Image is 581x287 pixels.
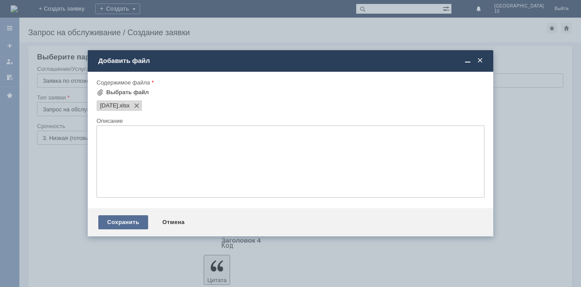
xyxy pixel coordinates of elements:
span: 06.09.2025.xlsx [100,102,118,109]
span: 06.09.2025.xlsx [118,102,130,109]
div: Добавить файл [98,57,484,65]
div: Выбрать файл [106,89,149,96]
span: Закрыть [476,57,484,65]
div: Цыган [PERSON_NAME]/ Добрый вечер ! Прошу удалить чеки во вложении [4,4,129,18]
div: Описание [97,118,483,124]
div: Содержимое файла [97,80,483,85]
span: Свернуть (Ctrl + M) [463,57,472,65]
